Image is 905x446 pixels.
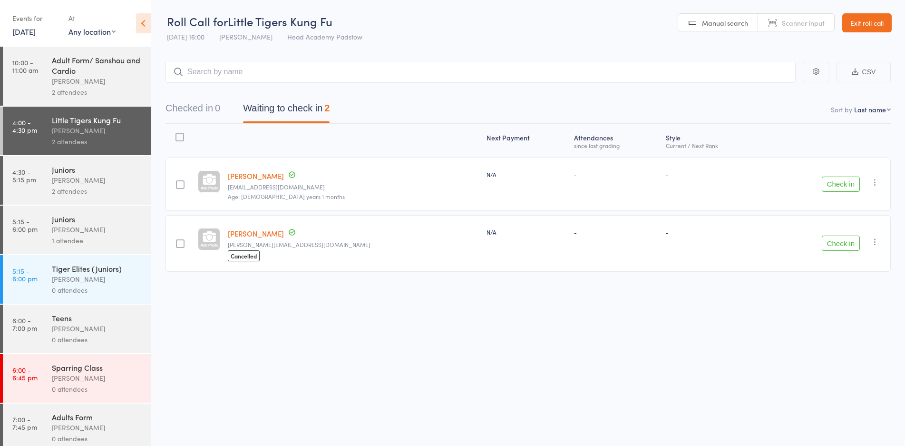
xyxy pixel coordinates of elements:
[52,433,143,444] div: 0 attendees
[68,26,116,37] div: Any location
[228,13,332,29] span: Little Tigers Kung Fu
[837,62,891,82] button: CSV
[3,47,151,106] a: 10:00 -11:00 amAdult Form/ Sanshou and Cardio[PERSON_NAME]2 attendees
[662,128,765,153] div: Style
[782,18,825,28] span: Scanner input
[52,323,143,334] div: [PERSON_NAME]
[52,422,143,433] div: [PERSON_NAME]
[52,175,143,186] div: [PERSON_NAME]
[574,228,658,236] div: -
[487,170,566,178] div: N/A
[324,103,330,113] div: 2
[228,192,345,200] span: Age: [DEMOGRAPHIC_DATA] years 1 months
[228,241,479,248] small: doan.h23@gmail.com
[167,13,228,29] span: Roll Call for
[215,103,220,113] div: 0
[52,164,143,175] div: Juniors
[52,235,143,246] div: 1 attendee
[165,61,796,83] input: Search by name
[52,373,143,384] div: [PERSON_NAME]
[3,206,151,254] a: 5:15 -6:00 pmJuniors[PERSON_NAME]1 attendee
[12,416,37,431] time: 7:00 - 7:45 pm
[228,184,479,190] small: mimi.abd.13.11@gmail.com
[12,317,37,332] time: 6:00 - 7:00 pm
[68,10,116,26] div: At
[666,170,761,178] div: -
[52,274,143,285] div: [PERSON_NAME]
[12,119,37,134] time: 4:00 - 4:30 pm
[52,87,143,98] div: 2 attendees
[574,170,658,178] div: -
[842,13,892,32] a: Exit roll call
[52,214,143,224] div: Juniors
[52,186,143,197] div: 2 attendees
[228,228,284,238] a: [PERSON_NAME]
[52,313,143,323] div: Teens
[52,125,143,136] div: [PERSON_NAME]
[52,115,143,125] div: Little Tigers Kung Fu
[52,362,143,373] div: Sparring Class
[219,32,272,41] span: [PERSON_NAME]
[822,236,860,251] button: Check in
[487,228,566,236] div: N/A
[52,263,143,274] div: Tiger Elites (Juniors)
[165,98,220,123] button: Checked in0
[3,156,151,205] a: 4:30 -5:15 pmJuniors[PERSON_NAME]2 attendees
[228,171,284,181] a: [PERSON_NAME]
[3,107,151,155] a: 4:00 -4:30 pmLittle Tigers Kung Fu[PERSON_NAME]2 attendees
[831,105,852,114] label: Sort by
[52,55,143,76] div: Adult Form/ Sanshou and Cardio
[12,267,38,282] time: 5:15 - 6:00 pm
[52,384,143,395] div: 0 attendees
[12,168,36,183] time: 4:30 - 5:15 pm
[12,26,36,37] a: [DATE]
[52,412,143,422] div: Adults Form
[3,354,151,403] a: 6:00 -6:45 pmSparring Class[PERSON_NAME]0 attendees
[287,32,362,41] span: Head Academy Padstow
[3,305,151,353] a: 6:00 -7:00 pmTeens[PERSON_NAME]0 attendees
[666,142,761,149] div: Current / Next Rank
[12,366,38,381] time: 6:00 - 6:45 pm
[52,224,143,235] div: [PERSON_NAME]
[483,128,570,153] div: Next Payment
[12,10,59,26] div: Events for
[666,228,761,236] div: -
[3,255,151,304] a: 5:15 -6:00 pmTiger Elites (Juniors)[PERSON_NAME]0 attendees
[570,128,662,153] div: Atten­dances
[822,177,860,192] button: Check in
[52,136,143,147] div: 2 attendees
[167,32,204,41] span: [DATE] 16:00
[52,285,143,296] div: 0 attendees
[12,59,38,74] time: 10:00 - 11:00 am
[854,105,886,114] div: Last name
[702,18,748,28] span: Manual search
[243,98,330,123] button: Waiting to check in2
[12,218,38,233] time: 5:15 - 6:00 pm
[228,250,260,261] span: Cancelled
[52,76,143,87] div: [PERSON_NAME]
[574,142,658,149] div: since last grading
[52,334,143,345] div: 0 attendees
